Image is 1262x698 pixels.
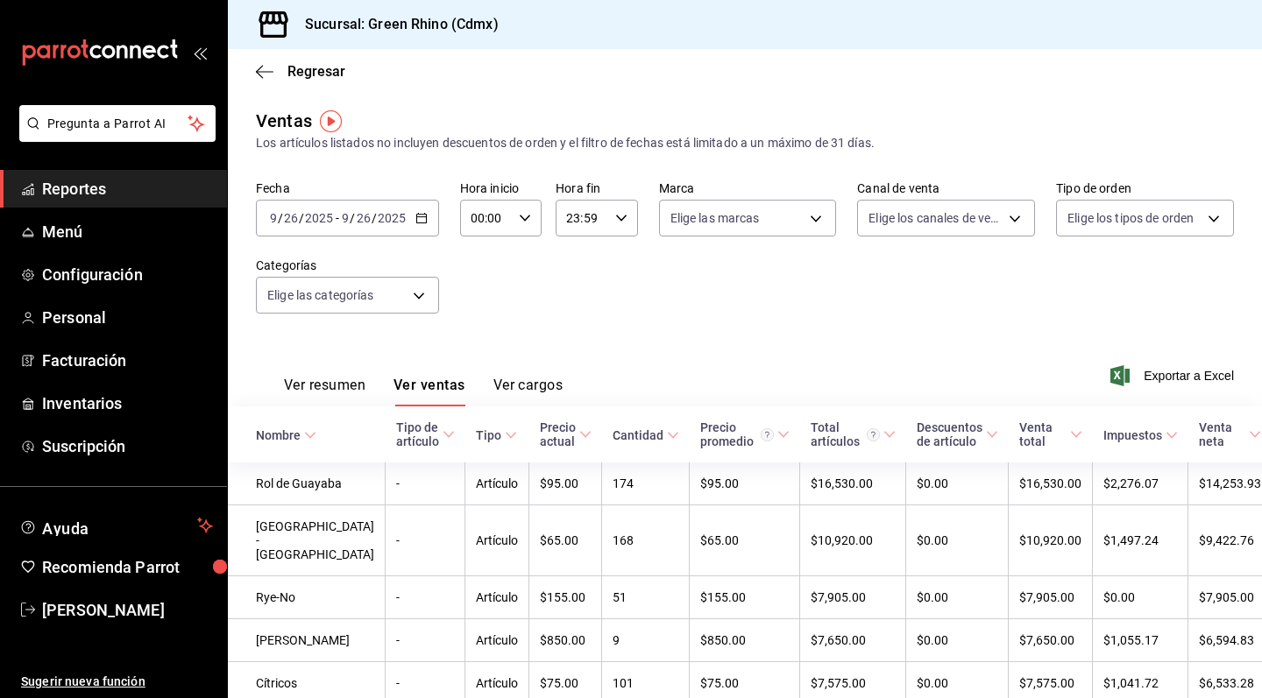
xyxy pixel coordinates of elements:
span: Total artículos [811,420,896,448]
div: Nombre [256,428,301,442]
td: 168 [602,505,690,576]
img: Tooltip marker [320,110,342,132]
td: $0.00 [906,619,1009,662]
span: Inventarios [42,391,213,415]
label: Fecha [256,182,439,194]
div: Venta total [1019,420,1067,448]
div: Tipo [476,428,501,442]
td: $65.00 [690,505,800,576]
input: -- [356,211,372,225]
td: Rye-No [228,576,386,619]
td: $0.00 [906,576,1009,619]
button: Exportar a Excel [1114,365,1234,386]
input: -- [341,211,350,225]
td: $7,650.00 [800,619,906,662]
span: Sugerir nueva función [21,673,213,691]
label: Hora inicio [460,182,542,194]
span: Regresar [287,63,345,80]
td: Artículo [465,462,529,505]
span: Ayuda [42,515,190,536]
td: 51 [602,576,690,619]
span: Tipo de artículo [396,420,455,448]
td: $95.00 [529,462,602,505]
button: Ver ventas [393,377,465,406]
span: Precio promedio [700,420,790,448]
td: $155.00 [690,576,800,619]
td: $2,276.07 [1093,462,1188,505]
td: $155.00 [529,576,602,619]
span: Elige las categorías [267,286,374,304]
td: $65.00 [529,505,602,576]
span: / [350,211,355,225]
span: Cantidad [613,428,679,442]
span: Facturación [42,349,213,372]
div: Descuentos de artículo [917,420,982,448]
span: - [336,211,339,225]
span: Pregunta a Parrot AI [47,115,188,133]
td: $1,497.24 [1093,505,1188,576]
svg: El total artículos considera cambios de precios en los artículos así como costos adicionales por ... [867,428,880,441]
span: / [278,211,283,225]
td: $7,650.00 [1009,619,1093,662]
a: Pregunta a Parrot AI [12,127,216,145]
td: Artículo [465,619,529,662]
button: Ver cargos [493,377,564,406]
td: $0.00 [906,462,1009,505]
div: Los artículos listados no incluyen descuentos de orden y el filtro de fechas está limitado a un m... [256,134,1234,152]
div: navigation tabs [284,377,563,406]
input: -- [283,211,299,225]
span: / [299,211,304,225]
td: - [386,619,465,662]
span: Elige los tipos de orden [1067,209,1194,227]
input: ---- [304,211,334,225]
span: Personal [42,306,213,329]
td: $16,530.00 [800,462,906,505]
span: Reportes [42,177,213,201]
span: Elige las marcas [670,209,760,227]
button: open_drawer_menu [193,46,207,60]
label: Canal de venta [857,182,1035,194]
h3: Sucursal: Green Rhino (Cdmx) [291,14,499,35]
td: 9 [602,619,690,662]
span: Precio actual [540,420,592,448]
td: Artículo [465,576,529,619]
div: Venta neta [1199,420,1246,448]
label: Categorías [256,259,439,271]
td: $850.00 [529,619,602,662]
td: $0.00 [1093,576,1188,619]
button: Regresar [256,63,345,80]
span: Recomienda Parrot [42,555,213,579]
span: Venta neta [1199,420,1262,448]
div: Precio actual [540,420,576,448]
div: Tipo de artículo [396,420,439,448]
td: $7,905.00 [800,576,906,619]
td: - [386,462,465,505]
td: $10,920.00 [1009,505,1093,576]
td: $10,920.00 [800,505,906,576]
span: [PERSON_NAME] [42,598,213,622]
div: Total artículos [811,420,880,448]
span: Menú [42,220,213,243]
button: Pregunta a Parrot AI [19,105,216,142]
span: Impuestos [1103,428,1178,442]
svg: Precio promedio = Total artículos / cantidad [761,428,774,441]
td: Rol de Guayaba [228,462,386,505]
td: - [386,505,465,576]
td: - [386,576,465,619]
td: $1,055.17 [1093,619,1188,662]
div: Cantidad [613,428,663,442]
span: Configuración [42,263,213,286]
span: Nombre [256,428,316,442]
input: -- [269,211,278,225]
td: $850.00 [690,619,800,662]
label: Tipo de orden [1056,182,1234,194]
td: Artículo [465,505,529,576]
td: 174 [602,462,690,505]
td: $16,530.00 [1009,462,1093,505]
div: Impuestos [1103,428,1162,442]
input: ---- [377,211,407,225]
span: Tipo [476,428,517,442]
span: Suscripción [42,434,213,458]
